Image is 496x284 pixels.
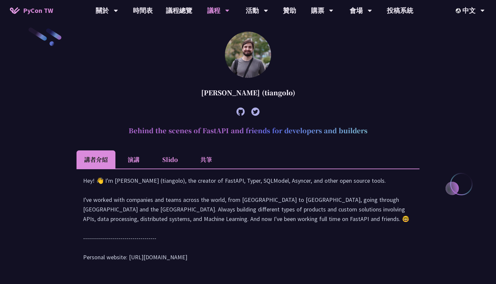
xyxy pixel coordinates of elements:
[225,32,271,78] img: Sebastián Ramírez (tiangolo)
[83,176,413,268] div: Hey! 👋 I'm [PERSON_NAME] (tiangolo), the creator of FastAPI, Typer, SQLModel, Asyncer, and other ...
[152,150,188,169] li: Slido
[77,83,419,103] div: [PERSON_NAME] (tiangolo)
[115,150,152,169] li: 演講
[10,7,20,14] img: Home icon of PyCon TW 2025
[456,8,462,13] img: Locale Icon
[77,150,115,169] li: 講者介紹
[188,150,224,169] li: 共筆
[77,121,419,141] h2: Behind the scenes of FastAPI and friends for developers and builders
[3,2,60,19] a: PyCon TW
[23,6,53,16] span: PyCon TW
